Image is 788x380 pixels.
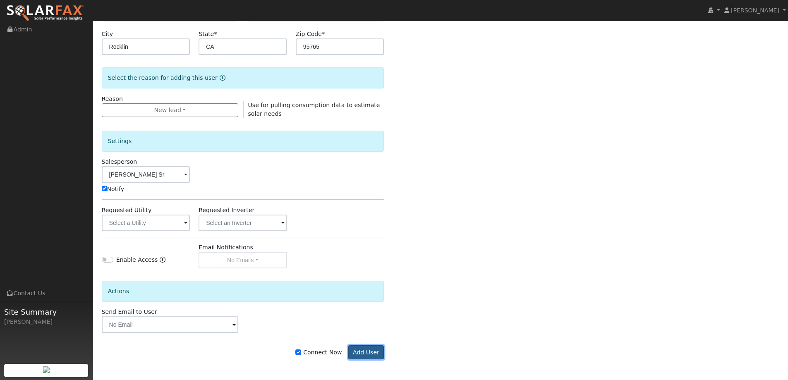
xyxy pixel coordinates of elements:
button: Add User [348,345,384,359]
input: Select a Utility [102,215,190,231]
label: Enable Access [116,256,158,264]
img: retrieve [43,366,50,373]
img: SolarFax [6,5,84,22]
label: Connect Now [295,348,342,357]
input: Connect Now [295,349,301,355]
label: Notify [102,185,125,194]
div: Select the reason for adding this user [102,67,384,88]
a: Enable Access [160,256,165,268]
div: Settings [102,131,384,152]
label: Requested Inverter [199,206,254,215]
span: [PERSON_NAME] [731,7,779,14]
input: Select a User [102,166,190,183]
label: Reason [102,95,123,103]
label: Email Notifications [199,243,253,252]
label: Zip Code [296,30,325,38]
label: Salesperson [102,158,137,166]
label: City [102,30,113,38]
span: Use for pulling consumption data to estimate solar needs [248,102,380,117]
label: State [199,30,217,38]
input: Notify [102,186,107,191]
span: Required [214,31,217,37]
label: Requested Utility [102,206,152,215]
button: New lead [102,103,239,117]
div: Actions [102,281,384,302]
label: Send Email to User [102,308,157,316]
a: Reason for new user [218,74,225,81]
input: No Email [102,316,239,333]
div: [PERSON_NAME] [4,318,89,326]
span: Required [322,31,325,37]
input: Select an Inverter [199,215,287,231]
span: Site Summary [4,306,89,318]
